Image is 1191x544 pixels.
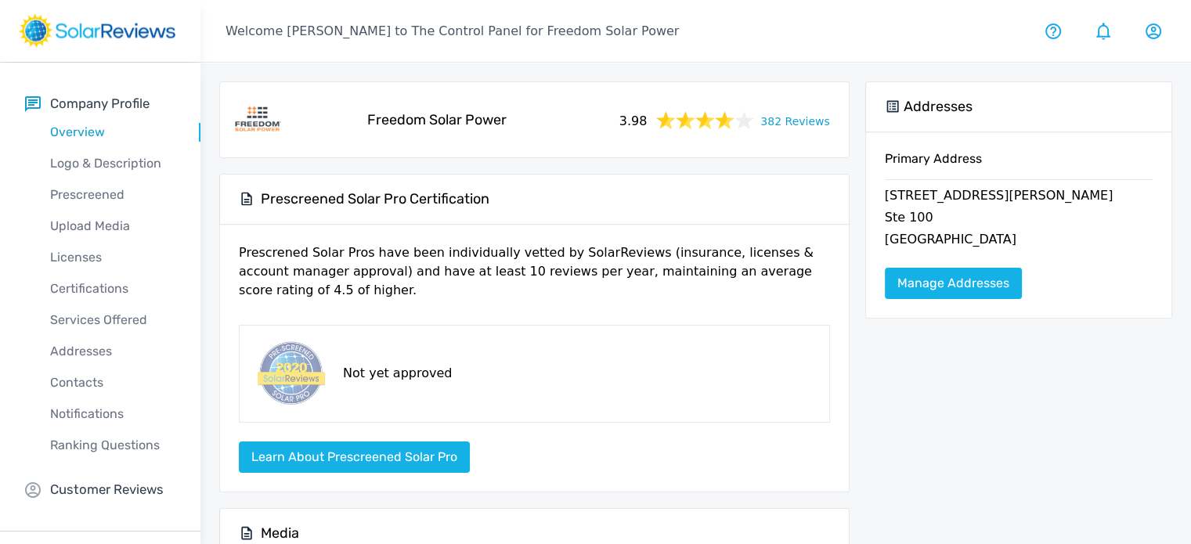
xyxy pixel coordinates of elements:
[343,364,452,383] p: Not yet approved
[25,248,200,267] p: Licenses
[239,441,470,473] button: Learn about Prescreened Solar Pro
[50,94,150,113] p: Company Profile
[25,336,200,367] a: Addresses
[25,367,200,398] a: Contacts
[25,398,200,430] a: Notifications
[261,190,489,208] h5: Prescreened Solar Pro Certification
[760,110,829,130] a: 382 Reviews
[25,430,200,461] a: Ranking Questions
[25,186,200,204] p: Prescreened
[239,243,830,312] p: Prescrened Solar Pros have been individually vetted by SolarReviews (insurance, licenses & accoun...
[252,338,327,409] img: prescreened-badge.png
[885,208,1153,230] p: Ste 100
[226,22,679,41] p: Welcome [PERSON_NAME] to The Control Panel for Freedom Solar Power
[25,273,200,304] a: Certifications
[885,230,1153,252] p: [GEOGRAPHIC_DATA]
[25,123,200,142] p: Overview
[25,279,200,298] p: Certifications
[239,449,470,464] a: Learn about Prescreened Solar Pro
[25,154,200,173] p: Logo & Description
[25,304,200,336] a: Services Offered
[25,436,200,455] p: Ranking Questions
[367,111,507,129] h5: Freedom Solar Power
[904,98,973,116] h5: Addresses
[25,217,200,236] p: Upload Media
[25,211,200,242] a: Upload Media
[25,148,200,179] a: Logo & Description
[25,117,200,148] a: Overview
[885,268,1022,299] a: Manage Addresses
[25,179,200,211] a: Prescreened
[885,186,1153,208] p: [STREET_ADDRESS][PERSON_NAME]
[885,151,1153,179] h6: Primary Address
[25,342,200,361] p: Addresses
[25,373,200,392] p: Contacts
[25,242,200,273] a: Licenses
[25,311,200,330] p: Services Offered
[25,405,200,423] p: Notifications
[261,524,299,542] h5: Media
[50,480,164,499] p: Customer Reviews
[619,109,648,131] span: 3.98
